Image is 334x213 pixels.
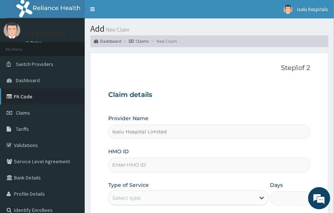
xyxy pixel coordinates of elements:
[16,126,29,132] span: Tariffs
[108,181,149,189] label: Type of Service
[94,38,121,44] a: Dashboard
[112,194,141,202] div: Select type
[297,6,328,13] span: isalu hospitals
[105,27,129,32] small: New Claim
[26,40,43,45] a: Online
[108,115,148,122] label: Provider Name
[150,38,177,44] li: New Claim
[108,64,310,72] p: Step 1 of 2
[284,5,293,14] img: User Image
[108,148,129,155] label: HMO ID
[16,109,30,116] span: Claims
[108,158,310,172] input: Enter HMO ID
[16,77,40,84] span: Dashboard
[16,61,53,67] span: Switch Providers
[26,30,67,36] p: isalu hospitals
[270,181,283,189] label: Days
[108,91,310,99] h3: Claim details
[4,22,20,39] img: User Image
[90,24,328,34] h1: Add
[129,38,149,44] a: Claims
